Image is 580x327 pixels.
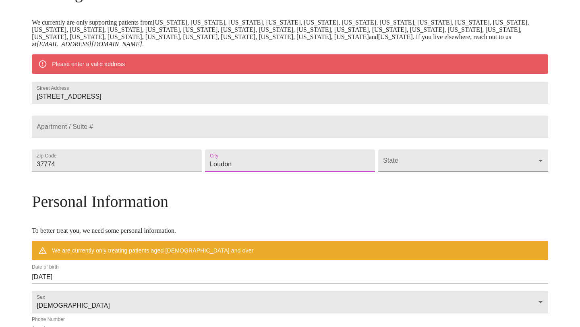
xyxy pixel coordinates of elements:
div: [DEMOGRAPHIC_DATA] [32,291,548,313]
div: Please enter a valid address [52,57,125,71]
h3: Personal Information [32,192,548,211]
em: [EMAIL_ADDRESS][DOMAIN_NAME] [37,41,142,48]
p: We currently are only supporting patients from [US_STATE], [US_STATE], [US_STATE], [US_STATE], [U... [32,19,548,48]
div: ​ [378,149,548,172]
label: Date of birth [32,265,59,270]
p: To better treat you, we need some personal information. [32,227,548,234]
div: We are currently only treating patients aged [DEMOGRAPHIC_DATA] and over [52,243,253,258]
label: Phone Number [32,317,65,322]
